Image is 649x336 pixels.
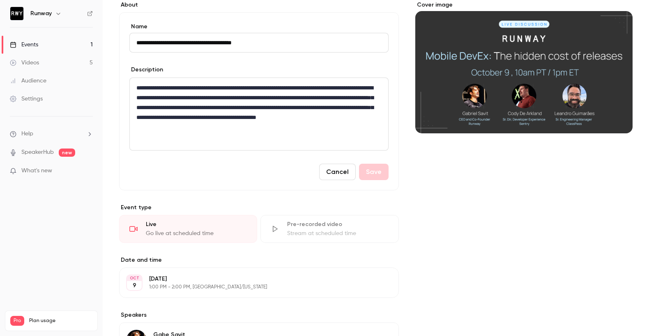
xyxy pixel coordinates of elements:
label: Date and time [119,256,399,264]
div: Events [10,41,38,49]
label: Description [129,66,163,74]
h6: Runway [30,9,52,18]
li: help-dropdown-opener [10,130,93,138]
div: Pre-recorded video [287,220,388,229]
p: 9 [133,281,136,290]
div: Live [146,220,247,229]
div: Go live at scheduled time [146,229,247,238]
div: Stream at scheduled time [287,229,388,238]
span: Plan usage [29,318,92,324]
div: Audience [10,77,46,85]
div: Videos [10,59,39,67]
iframe: Noticeable Trigger [83,167,93,175]
a: SpeakerHub [21,148,54,157]
img: Runway [10,7,23,20]
p: Event type [119,203,399,212]
div: OCT [127,275,142,281]
span: new [59,149,75,157]
section: Cover image [415,1,633,133]
section: description [129,78,389,151]
div: LiveGo live at scheduled time [119,215,257,243]
div: editor [130,78,388,150]
div: Pre-recorded videoStream at scheduled time [260,215,398,243]
p: 1:00 PM - 2:00 PM, [GEOGRAPHIC_DATA]/[US_STATE] [149,284,355,290]
span: Pro [10,316,24,326]
label: Name [129,23,389,31]
label: Speakers [119,311,399,319]
label: Cover image [415,1,633,9]
p: [DATE] [149,275,355,283]
button: Cancel [319,164,356,180]
span: What's new [21,167,52,175]
span: Help [21,130,33,138]
label: About [119,1,399,9]
div: Settings [10,95,43,103]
